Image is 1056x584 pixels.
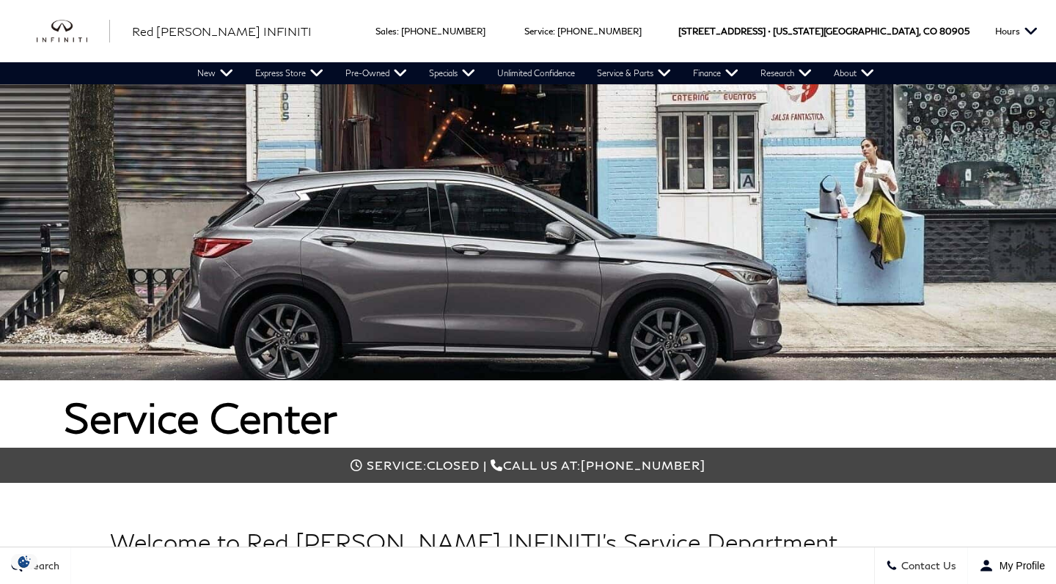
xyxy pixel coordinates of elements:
span: Closed [427,458,480,472]
a: Unlimited Confidence [486,62,586,84]
span: Contact Us [898,560,956,572]
span: Service: [367,458,427,472]
span: Search [23,560,59,572]
img: INFINITI [37,20,110,43]
h1: Service Center [64,395,992,440]
span: My Profile [994,560,1045,572]
section: Click to Open Cookie Consent Modal [7,554,41,569]
span: Red [PERSON_NAME] INFINITI [132,24,312,38]
span: : [397,26,399,37]
nav: Main Navigation [186,62,885,84]
a: [STREET_ADDRESS] • [US_STATE][GEOGRAPHIC_DATA], CO 80905 [678,26,969,37]
span: | [483,458,487,472]
a: Express Store [244,62,334,84]
a: [PHONE_NUMBER] [557,26,642,37]
a: Finance [682,62,749,84]
span: Service [524,26,553,37]
a: Red [PERSON_NAME] INFINITI [132,23,312,40]
span: [PHONE_NUMBER] [581,458,705,472]
button: Open user profile menu [968,547,1056,584]
span: : [553,26,555,37]
a: Pre-Owned [334,62,418,84]
a: About [823,62,885,84]
a: New [186,62,244,84]
a: Service & Parts [586,62,682,84]
a: [PHONE_NUMBER] [401,26,485,37]
h2: Welcome to Red [PERSON_NAME] INFINITI’s Service Department [110,529,946,555]
a: Specials [418,62,486,84]
div: Call us at: [73,458,983,472]
a: Research [749,62,823,84]
img: Opt-Out Icon [7,554,41,569]
span: Sales [375,26,397,37]
a: infiniti [37,20,110,43]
